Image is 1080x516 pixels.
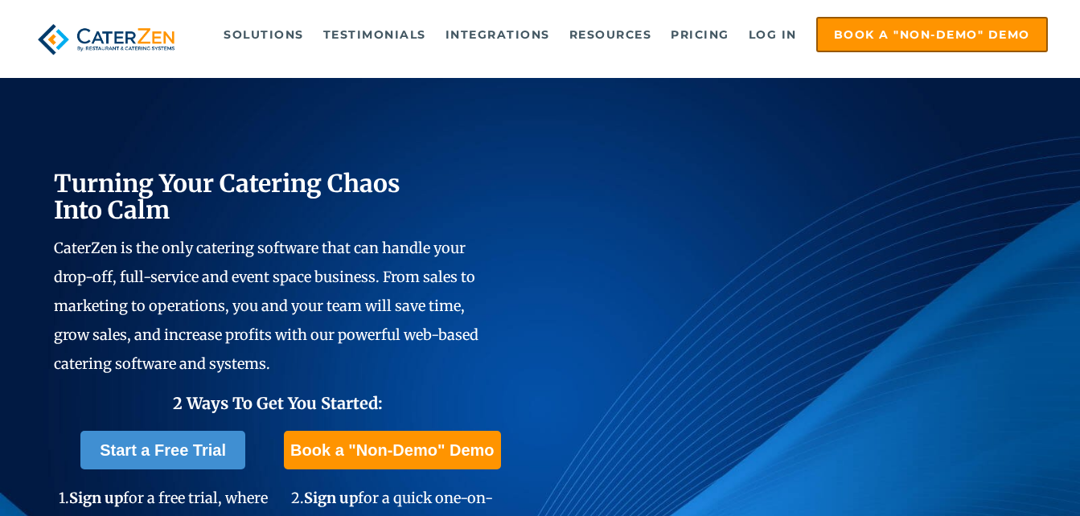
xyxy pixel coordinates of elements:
[54,239,478,373] span: CaterZen is the only catering software that can handle your drop-off, full-service and event spac...
[663,18,737,51] a: Pricing
[54,168,400,225] span: Turning Your Catering Chaos Into Calm
[741,18,805,51] a: Log in
[80,431,245,469] a: Start a Free Trial
[315,18,434,51] a: Testimonials
[304,489,358,507] span: Sign up
[32,17,179,62] img: caterzen
[816,17,1048,52] a: Book a "Non-Demo" Demo
[173,393,383,413] span: 2 Ways To Get You Started:
[284,431,500,469] a: Book a "Non-Demo" Demo
[69,489,123,507] span: Sign up
[937,453,1062,498] iframe: Help widget launcher
[561,18,660,51] a: Resources
[206,17,1048,52] div: Navigation Menu
[437,18,558,51] a: Integrations
[216,18,312,51] a: Solutions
